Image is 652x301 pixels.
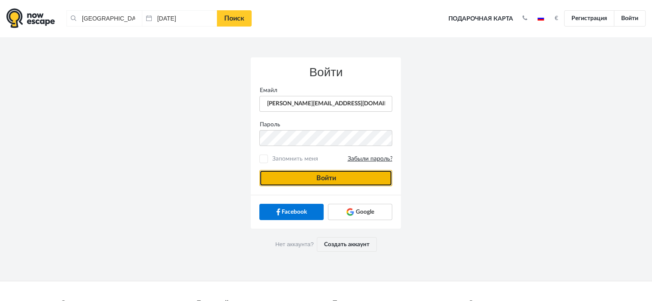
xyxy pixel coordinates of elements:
[317,237,377,252] a: Создать аккаунт
[66,10,142,27] input: Город или название квеста
[550,14,562,23] button: €
[538,16,544,21] img: ru.jpg
[253,120,399,129] label: Пароль
[259,170,392,186] button: Войти
[555,15,558,21] strong: €
[328,204,392,220] a: Google
[445,9,516,28] a: Подарочная карта
[564,10,614,27] a: Регистрация
[253,86,399,95] label: Емайл
[251,229,401,260] div: Нет аккаунта?
[217,10,252,27] a: Поиск
[259,204,324,220] a: Facebook
[142,10,217,27] input: Дата
[6,8,55,28] img: logo
[282,208,307,216] span: Facebook
[614,10,646,27] a: Войти
[261,156,267,162] input: Запомнить меняЗабыли пароль?
[270,155,392,163] span: Запомнить меня
[355,208,374,216] span: Google
[259,66,392,79] h3: Войти
[347,155,392,163] a: Забыли пароль?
